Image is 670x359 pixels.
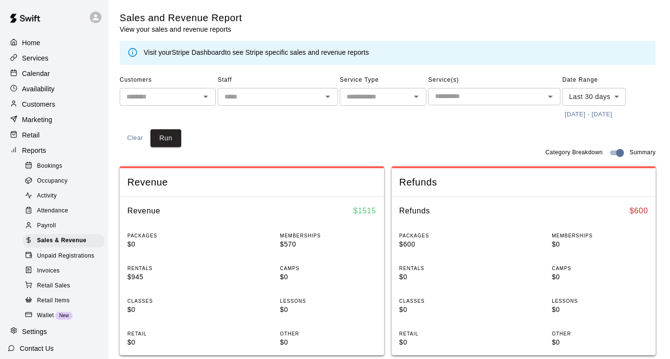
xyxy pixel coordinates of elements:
p: PACKAGES [399,232,496,239]
p: CLASSES [127,297,223,305]
p: $0 [399,272,496,282]
p: CAMPS [552,265,648,272]
span: Attendance [37,206,68,216]
div: Payroll [23,219,104,233]
a: WalletNew [23,308,108,323]
a: Services [8,51,100,65]
p: $0 [280,337,376,347]
p: $0 [552,305,648,315]
h6: Revenue [127,205,161,217]
span: Category Breakdown [546,148,603,158]
a: Settings [8,324,100,339]
p: MEMBERSHIPS [280,232,376,239]
p: MEMBERSHIPS [552,232,648,239]
p: $945 [127,272,223,282]
div: Visit your to see Stripe specific sales and revenue reports [144,48,369,58]
p: $0 [552,337,648,347]
span: Date Range [562,73,646,88]
p: Contact Us [20,344,54,353]
span: Service(s) [428,73,560,88]
p: $0 [399,337,496,347]
p: CLASSES [399,297,496,305]
p: LESSONS [552,297,648,305]
a: Sales & Revenue [23,234,108,248]
a: Calendar [8,66,100,81]
p: $0 [127,337,223,347]
p: View your sales and revenue reports [120,25,242,34]
div: Activity [23,189,104,203]
a: Retail [8,128,100,142]
span: Unpaid Registrations [37,251,94,261]
button: Clear [120,129,150,147]
span: Service Type [340,73,426,88]
p: Reports [22,146,46,155]
a: Activity [23,189,108,204]
h6: Refunds [399,205,430,217]
a: Retail Sales [23,278,108,293]
h6: $ 600 [630,205,648,217]
div: Unpaid Registrations [23,249,104,263]
p: $570 [280,239,376,249]
p: CAMPS [280,265,376,272]
span: Customers [120,73,216,88]
p: LESSONS [280,297,376,305]
div: Last 30 days [562,88,626,106]
span: Retail Items [37,296,70,306]
a: Invoices [23,263,108,278]
button: Open [321,90,335,103]
a: Availability [8,82,100,96]
p: Settings [22,327,47,336]
p: Availability [22,84,55,94]
p: $0 [280,272,376,282]
h6: $ 1515 [353,205,376,217]
button: Run [150,129,181,147]
span: Bookings [37,161,62,171]
a: Stripe Dashboard [172,49,225,56]
p: $0 [127,305,223,315]
div: Invoices [23,264,104,278]
div: Sales & Revenue [23,234,104,248]
p: OTHER [280,330,376,337]
p: Marketing [22,115,52,124]
p: $0 [127,239,223,249]
p: $0 [280,305,376,315]
p: RETAIL [127,330,223,337]
a: Bookings [23,159,108,173]
span: Retail Sales [37,281,70,291]
span: Revenue [127,176,376,189]
div: Retail Items [23,294,104,308]
p: OTHER [552,330,648,337]
span: Sales & Revenue [37,236,87,246]
div: Bookings [23,160,104,173]
p: Customers [22,99,55,109]
a: Marketing [8,112,100,127]
span: Staff [218,73,338,88]
div: Retail Sales [23,279,104,293]
a: Customers [8,97,100,111]
a: Occupancy [23,173,108,188]
button: Open [199,90,212,103]
span: Wallet [37,311,54,321]
button: [DATE] - [DATE] [562,107,615,122]
p: $0 [552,239,648,249]
a: Attendance [23,204,108,219]
p: RENTALS [399,265,496,272]
div: Occupancy [23,174,104,188]
p: Services [22,53,49,63]
p: $0 [399,305,496,315]
a: Payroll [23,219,108,234]
p: Retail [22,130,40,140]
p: $600 [399,239,496,249]
a: Unpaid Registrations [23,248,108,263]
p: $0 [552,272,648,282]
div: WalletNew [23,309,104,322]
span: Occupancy [37,176,68,186]
a: Home [8,36,100,50]
button: Open [409,90,423,103]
